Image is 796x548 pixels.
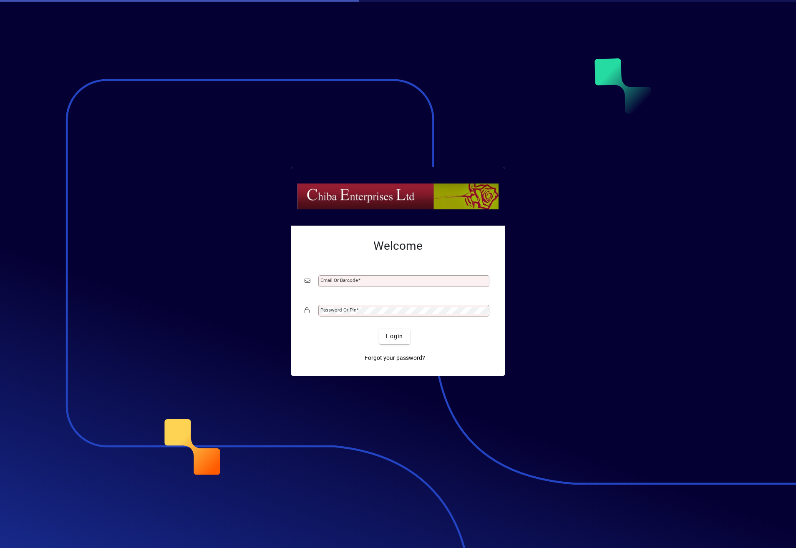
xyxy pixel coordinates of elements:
[320,277,358,283] mat-label: Email or Barcode
[361,351,428,366] a: Forgot your password?
[379,329,410,344] button: Login
[365,354,425,362] span: Forgot your password?
[320,307,356,313] mat-label: Password or Pin
[305,239,491,253] h2: Welcome
[386,332,403,341] span: Login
